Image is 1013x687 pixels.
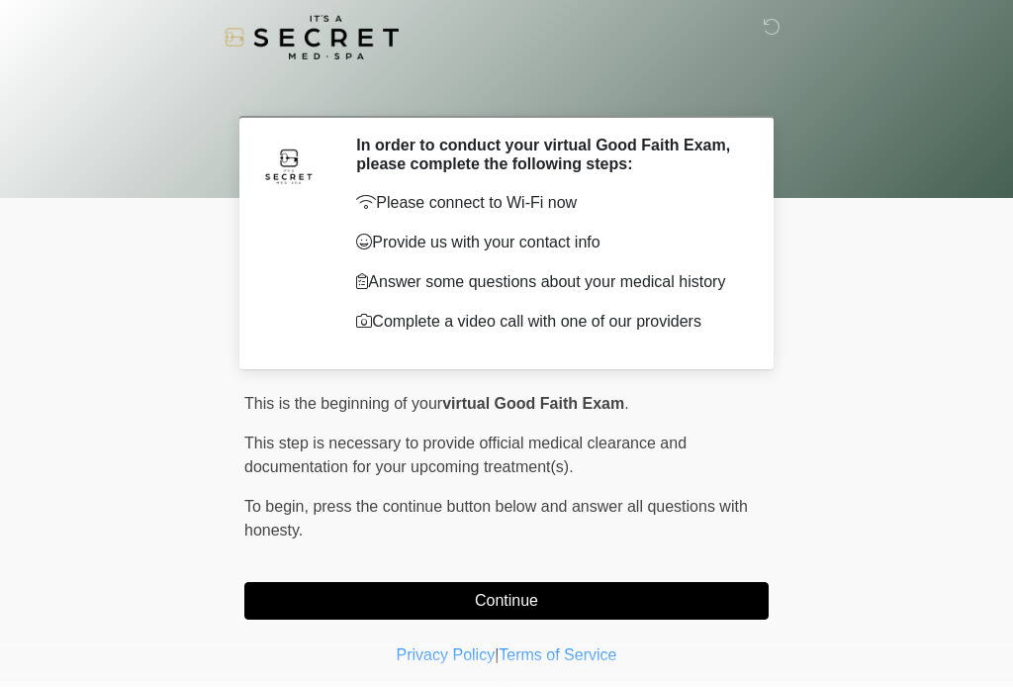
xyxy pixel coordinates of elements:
[230,71,783,108] h1: ‎ ‎
[397,646,496,663] a: Privacy Policy
[356,270,739,294] p: Answer some questions about your medical history
[244,435,687,475] span: This step is necessary to provide official medical clearance and documentation for your upcoming ...
[225,15,399,59] img: It's A Secret Med Spa Logo
[244,582,769,620] button: Continue
[499,646,616,663] a: Terms of Service
[495,646,499,663] a: |
[244,395,442,412] span: This is the beginning of your
[259,136,319,195] img: Agent Avatar
[244,498,313,515] span: To begin,
[624,395,628,412] span: .
[356,136,739,173] h2: In order to conduct your virtual Good Faith Exam, please complete the following steps:
[356,310,739,334] p: Complete a video call with one of our providers
[244,498,748,539] span: press the continue button below and answer all questions with honesty.
[356,191,739,215] p: Please connect to Wi-Fi now
[442,395,624,412] strong: virtual Good Faith Exam
[356,231,739,254] p: Provide us with your contact info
